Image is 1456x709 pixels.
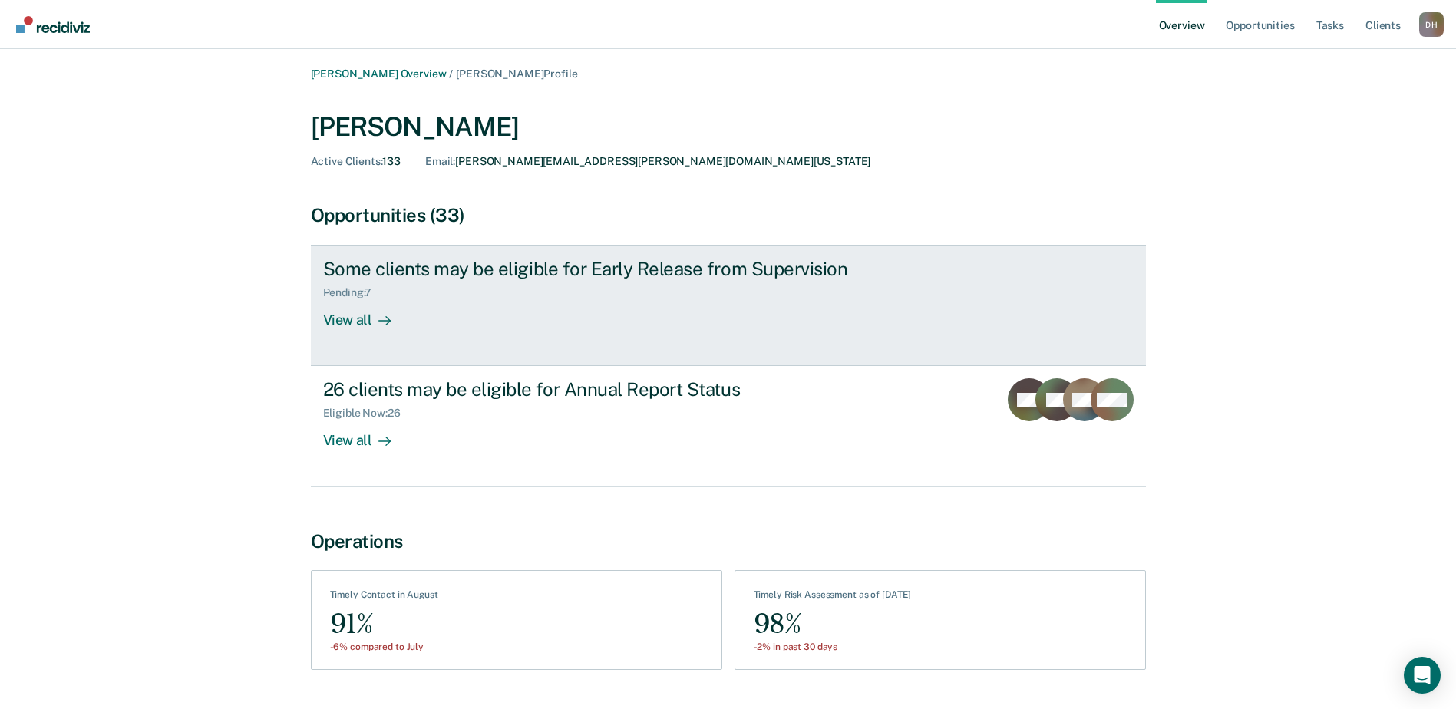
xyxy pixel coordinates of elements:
[456,68,577,80] span: [PERSON_NAME] Profile
[323,299,409,329] div: View all
[323,258,862,280] div: Some clients may be eligible for Early Release from Supervision
[311,245,1146,366] a: Some clients may be eligible for Early Release from SupervisionPending:7View all
[425,155,870,168] div: [PERSON_NAME][EMAIL_ADDRESS][PERSON_NAME][DOMAIN_NAME][US_STATE]
[754,589,912,606] div: Timely Risk Assessment as of [DATE]
[311,155,401,168] div: 133
[323,378,862,401] div: 26 clients may be eligible for Annual Report Status
[16,16,90,33] img: Recidiviz
[311,366,1146,486] a: 26 clients may be eligible for Annual Report StatusEligible Now:26View all
[1404,657,1441,694] div: Open Intercom Messenger
[1419,12,1444,37] div: D H
[1419,12,1444,37] button: Profile dropdown button
[330,589,438,606] div: Timely Contact in August
[330,607,438,641] div: 91%
[754,641,912,652] div: -2% in past 30 days
[446,68,456,80] span: /
[311,204,1146,226] div: Opportunities (33)
[311,111,1146,143] div: [PERSON_NAME]
[311,155,383,167] span: Active Clients :
[323,407,413,420] div: Eligible Now : 26
[311,68,447,80] a: [PERSON_NAME] Overview
[323,420,409,450] div: View all
[425,155,455,167] span: Email :
[323,286,385,299] div: Pending : 7
[311,530,1146,552] div: Operations
[754,607,912,641] div: 98%
[330,641,438,652] div: -6% compared to July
